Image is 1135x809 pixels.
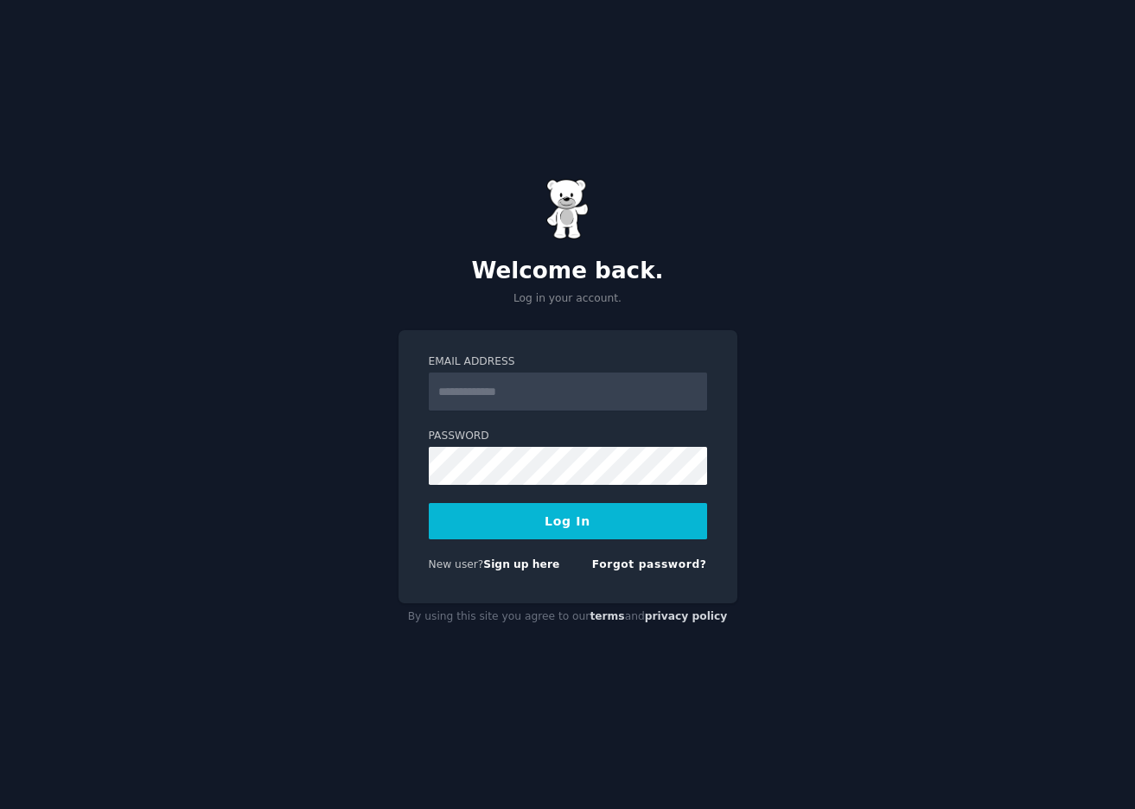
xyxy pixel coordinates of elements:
[483,558,559,570] a: Sign up here
[590,610,624,622] a: terms
[399,258,737,285] h2: Welcome back.
[429,558,484,570] span: New user?
[429,354,707,370] label: Email Address
[429,429,707,444] label: Password
[546,179,590,239] img: Gummy Bear
[592,558,707,570] a: Forgot password?
[399,603,737,631] div: By using this site you agree to our and
[429,503,707,539] button: Log In
[399,291,737,307] p: Log in your account.
[645,610,728,622] a: privacy policy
